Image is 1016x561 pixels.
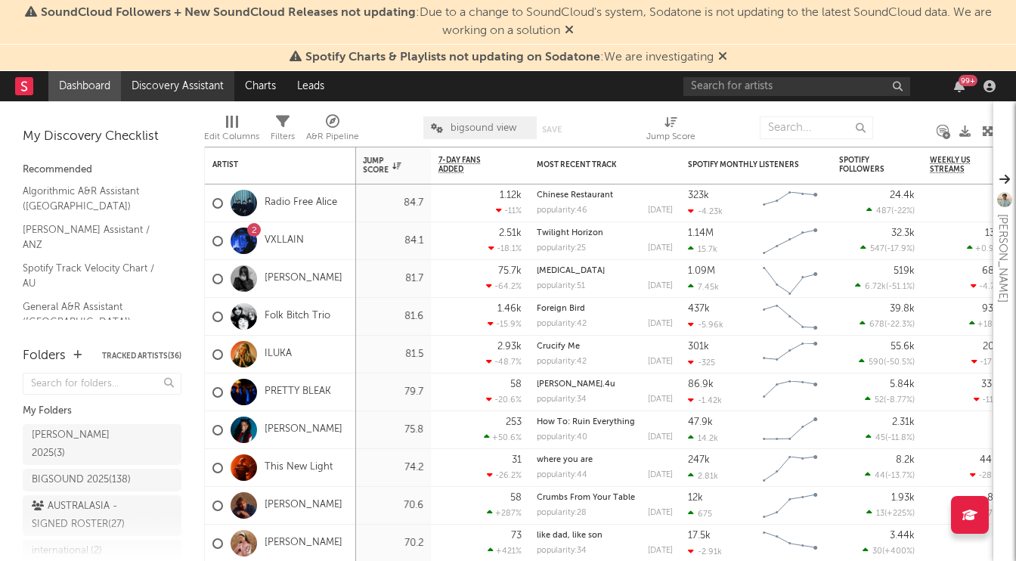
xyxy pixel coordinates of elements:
[537,320,587,328] div: popularity: 42
[265,310,330,323] a: Folk Bitch Trio
[102,352,181,360] button: Tracked Artists(36)
[886,358,912,367] span: -50.5 %
[265,197,337,209] a: Radio Free Alice
[890,380,915,389] div: 5.84k
[866,432,915,442] div: ( )
[756,411,824,449] svg: Chart title
[688,455,710,465] div: 247k
[537,494,635,502] a: Crumbs From Your Table
[537,532,602,540] a: like dad, like son
[648,244,673,253] div: [DATE]
[969,319,1005,329] div: +18.5 %
[875,396,884,404] span: 52
[363,157,401,175] div: Jump Score
[756,373,824,411] svg: Chart title
[48,71,121,101] a: Dashboard
[688,206,723,216] div: -4.23k
[271,128,295,146] div: Filters
[305,51,714,64] span: : We are investigating
[496,206,522,215] div: -11 %
[688,433,718,443] div: 14.2k
[537,282,585,290] div: popularity: 51
[971,281,1005,291] div: -4.75 %
[863,546,915,556] div: ( )
[756,487,824,525] svg: Chart title
[894,207,912,215] span: -22 %
[890,531,915,541] div: 3.44k
[265,234,304,247] a: VXLLAIN
[23,183,166,214] a: Algorithmic A&R Assistant ([GEOGRAPHIC_DATA])
[212,160,326,169] div: Artist
[860,319,915,329] div: ( )
[537,191,613,200] a: Chinese Restaurant
[891,493,915,503] div: 1.93k
[866,206,915,215] div: ( )
[537,532,673,540] div: like dad, like son
[537,433,587,442] div: popularity: 40
[537,305,585,313] a: Foreign Bird
[497,342,522,352] div: 2.93k
[305,51,600,64] span: Spotify Charts & Playlists not updating on Sodatone
[860,243,915,253] div: ( )
[23,402,181,420] div: My Folders
[488,546,522,556] div: +421 %
[23,161,181,179] div: Recommended
[648,206,673,215] div: [DATE]
[265,499,342,512] a: [PERSON_NAME]
[718,51,727,64] span: Dismiss
[510,380,522,389] div: 58
[891,342,915,352] div: 55.6k
[486,357,522,367] div: -48.7 %
[537,206,587,215] div: popularity: 46
[888,283,912,291] span: -51.1 %
[537,160,650,169] div: Most Recent Track
[869,358,884,367] span: 590
[646,109,695,153] div: Jump Score
[537,380,615,389] a: [PERSON_NAME].4u
[265,537,342,550] a: [PERSON_NAME]
[887,472,912,480] span: -13.7 %
[648,395,673,404] div: [DATE]
[363,535,423,553] div: 70.2
[363,232,423,250] div: 84.1
[688,228,714,238] div: 1.14M
[23,495,181,536] a: AUSTRALASIA - SIGNED ROSTER(27)
[648,433,673,442] div: [DATE]
[884,547,912,556] span: +400 %
[498,266,522,276] div: 75.7k
[363,497,423,515] div: 70.6
[959,75,977,86] div: 99 +
[646,128,695,146] div: Jump Score
[234,71,287,101] a: Charts
[23,260,166,291] a: Spotify Track Velocity Chart / AU
[537,509,587,517] div: popularity: 28
[688,417,713,427] div: 47.9k
[537,494,673,502] div: Crumbs From Your Table
[23,347,66,365] div: Folders
[875,472,885,480] span: 44
[688,531,711,541] div: 17.5k
[981,380,1005,389] div: 33.4k
[306,109,359,153] div: A&R Pipeline
[363,308,423,326] div: 81.6
[971,357,1005,367] div: -17.4 %
[688,358,715,367] div: -325
[876,207,891,215] span: 487
[537,358,587,366] div: popularity: 42
[967,243,1005,253] div: +0.94 %
[121,71,234,101] a: Discovery Assistant
[484,432,522,442] div: +50.6 %
[688,547,722,556] div: -2.91k
[287,71,335,101] a: Leads
[537,191,673,200] div: Chinese Restaurant
[537,456,673,464] div: where you are
[41,7,416,19] span: SoundCloud Followers + New SoundCloud Releases not updating
[839,156,892,174] div: Spotify Followers
[537,267,605,275] a: [MEDICAL_DATA]
[648,358,673,366] div: [DATE]
[537,456,593,464] a: where you are
[363,270,423,288] div: 81.7
[204,109,259,153] div: Edit Columns
[894,266,915,276] div: 519k
[542,126,562,134] button: Save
